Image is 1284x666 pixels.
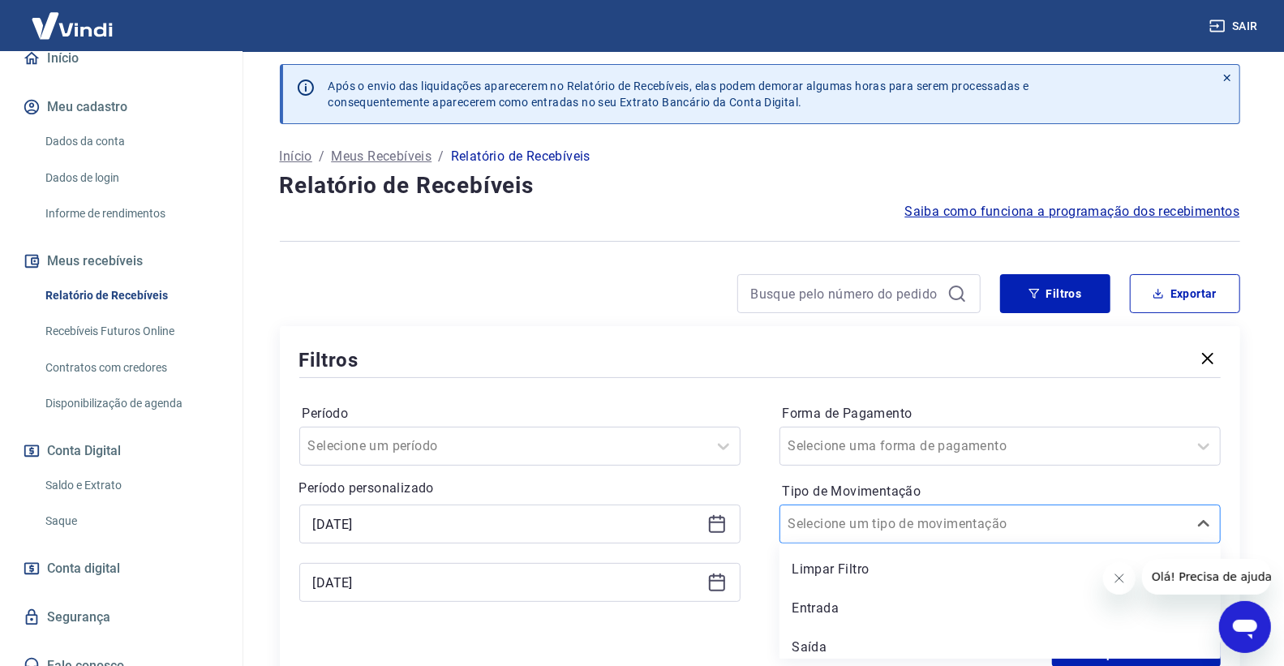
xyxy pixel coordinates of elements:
input: Busque pelo número do pedido [751,281,941,306]
a: Contratos com credores [39,351,223,385]
p: Período personalizado [299,479,741,498]
button: Meus recebíveis [19,243,223,279]
div: Entrada [779,592,1221,625]
input: Data final [313,570,701,595]
iframe: Botão para abrir a janela de mensagens [1219,601,1271,653]
img: Vindi [19,1,125,50]
a: Conta digital [19,551,223,587]
p: Relatório de Recebíveis [451,147,590,166]
a: Início [280,147,312,166]
p: / [438,147,444,166]
button: Conta Digital [19,433,223,469]
iframe: Mensagem da empresa [1142,559,1271,595]
a: Saque [39,505,223,538]
a: Saiba como funciona a programação dos recebimentos [905,202,1240,221]
p: Após o envio das liquidações aparecerem no Relatório de Recebíveis, elas podem demorar algumas ho... [329,78,1029,110]
button: Meu cadastro [19,89,223,125]
a: Relatório de Recebíveis [39,279,223,312]
a: Início [19,41,223,76]
a: Dados de login [39,161,223,195]
button: Exportar [1130,274,1240,313]
iframe: Fechar mensagem [1103,562,1136,595]
h5: Filtros [299,347,359,373]
button: Filtros [1000,274,1110,313]
a: Recebíveis Futuros Online [39,315,223,348]
p: / [319,147,324,166]
a: Meus Recebíveis [331,147,432,166]
a: Disponibilização de agenda [39,387,223,420]
button: Sair [1206,11,1265,41]
input: Data inicial [313,512,701,536]
h4: Relatório de Recebíveis [280,170,1240,202]
label: Forma de Pagamento [783,404,1217,423]
div: Limpar Filtro [779,553,1221,586]
div: Saída [779,631,1221,664]
a: Dados da conta [39,125,223,158]
a: Saldo e Extrato [39,469,223,502]
span: Conta digital [47,557,120,580]
label: Período [303,404,737,423]
a: Informe de rendimentos [39,197,223,230]
span: Olá! Precisa de ajuda? [10,11,136,24]
a: Segurança [19,599,223,635]
label: Tipo de Movimentação [783,482,1217,501]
